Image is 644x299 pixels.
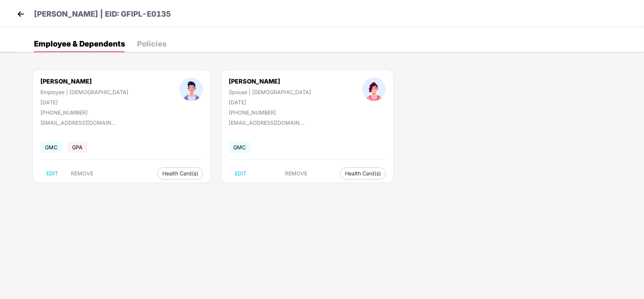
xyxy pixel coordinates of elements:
[40,142,62,153] span: GMC
[157,167,203,180] button: Health Card(s)
[15,8,26,20] img: back
[137,40,166,48] div: Policies
[40,89,128,95] div: Employee | [DEMOGRAPHIC_DATA]
[229,77,311,85] div: [PERSON_NAME]
[40,99,128,105] div: [DATE]
[362,77,386,101] img: profileImage
[229,142,250,153] span: GMC
[229,99,311,105] div: [DATE]
[229,89,311,95] div: Spouse | [DEMOGRAPHIC_DATA]
[68,142,87,153] span: GPA
[285,170,308,177] span: REMOVE
[279,167,314,180] button: REMOVE
[340,167,386,180] button: Health Card(s)
[40,109,128,116] div: [PHONE_NUMBER]
[34,40,125,48] div: Employee & Dependents
[229,167,253,180] button: EDIT
[180,77,203,101] img: profileImage
[40,119,116,126] div: [EMAIL_ADDRESS][DOMAIN_NAME]
[40,77,128,85] div: [PERSON_NAME]
[65,167,99,180] button: REMOVE
[71,170,93,177] span: REMOVE
[46,170,58,177] span: EDIT
[34,8,171,20] p: [PERSON_NAME] | EID: GFIPL-E0135
[345,172,381,175] span: Health Card(s)
[229,119,304,126] div: [EMAIL_ADDRESS][DOMAIN_NAME]
[235,170,247,177] span: EDIT
[40,167,64,180] button: EDIT
[162,172,198,175] span: Health Card(s)
[229,109,311,116] div: [PHONE_NUMBER]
